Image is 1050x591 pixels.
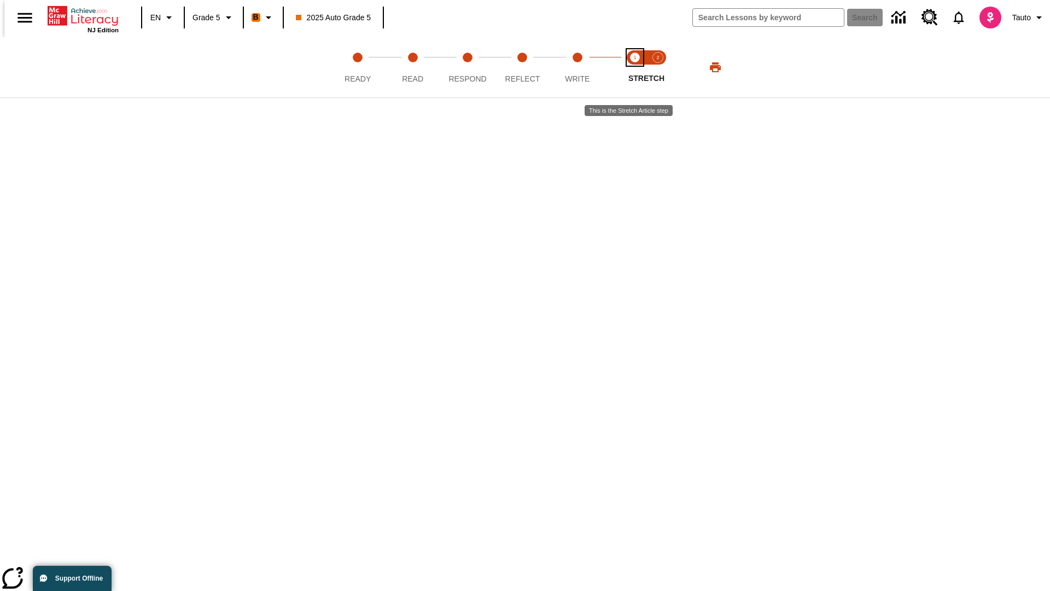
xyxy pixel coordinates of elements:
button: Read step 2 of 5 [381,37,444,97]
span: Reflect [505,74,540,83]
span: STRETCH [628,74,664,83]
button: Print [698,57,733,77]
img: avatar image [979,7,1001,28]
text: 1 [633,55,636,60]
input: search field [693,9,844,26]
span: 2025 Auto Grade 5 [296,12,371,24]
span: Respond [448,74,486,83]
a: Resource Center, Will open in new tab [915,3,944,32]
button: Ready step 1 of 5 [326,37,389,97]
div: This is the Stretch Article step [585,105,673,116]
button: Respond step 3 of 5 [436,37,499,97]
button: Stretch Respond step 2 of 2 [642,37,674,97]
span: Grade 5 [192,12,220,24]
text: 2 [656,55,659,60]
span: B [253,10,259,24]
span: Support Offline [55,575,103,582]
a: Notifications [944,3,973,32]
button: Select a new avatar [973,3,1008,32]
button: Grade: Grade 5, Select a grade [188,8,240,27]
span: EN [150,12,161,24]
button: Language: EN, Select a language [145,8,180,27]
button: Write step 5 of 5 [546,37,609,97]
button: Stretch Read step 1 of 2 [619,37,651,97]
span: Write [565,74,590,83]
button: Support Offline [33,566,112,591]
span: NJ Edition [87,27,119,33]
button: Open side menu [9,2,41,34]
span: Tauto [1012,12,1031,24]
span: Ready [345,74,371,83]
div: Home [48,4,119,33]
span: Read [402,74,423,83]
button: Profile/Settings [1008,8,1050,27]
button: Reflect step 4 of 5 [491,37,554,97]
button: Boost Class color is orange. Change class color [247,8,279,27]
a: Data Center [885,3,915,33]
